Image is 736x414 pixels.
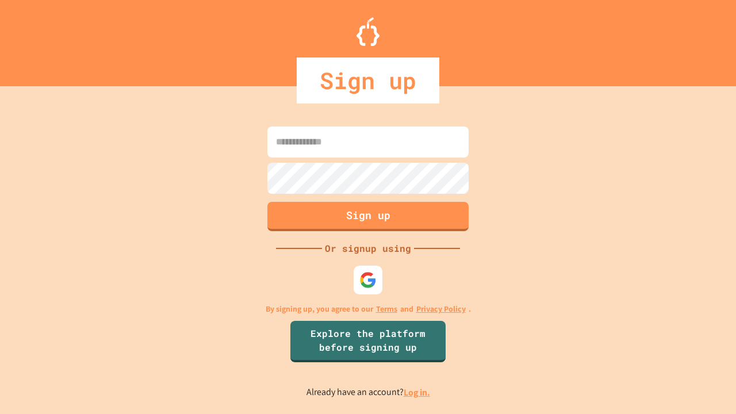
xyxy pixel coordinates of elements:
[290,321,446,362] a: Explore the platform before signing up
[356,17,379,46] img: Logo.svg
[267,202,469,231] button: Sign up
[359,271,377,289] img: google-icon.svg
[266,303,471,315] p: By signing up, you agree to our and .
[376,303,397,315] a: Terms
[404,386,430,398] a: Log in.
[322,241,414,255] div: Or signup using
[306,385,430,400] p: Already have an account?
[297,57,439,103] div: Sign up
[416,303,466,315] a: Privacy Policy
